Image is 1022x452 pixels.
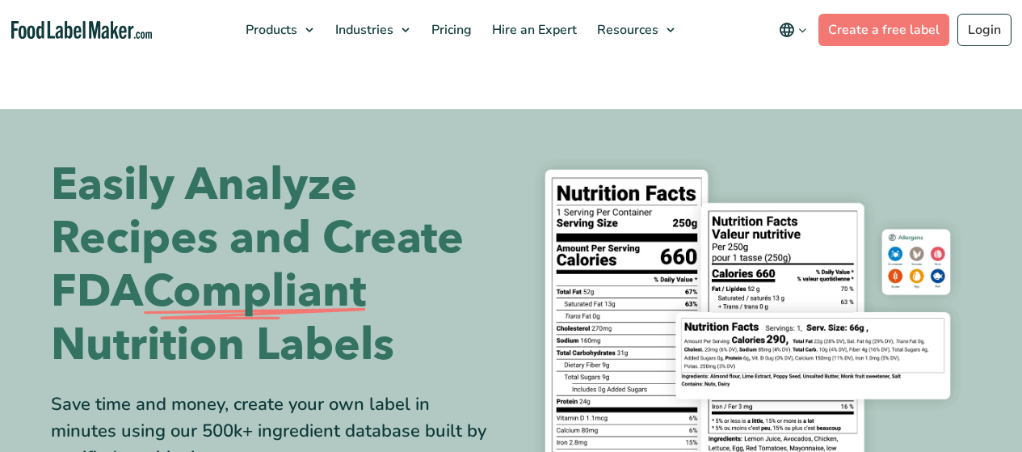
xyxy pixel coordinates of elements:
a: Login [957,14,1011,46]
span: Resources [592,21,660,39]
span: Compliant [143,265,366,319]
span: Products [241,21,299,39]
span: Industries [330,21,395,39]
span: Hire an Expert [487,21,578,39]
a: Create a free label [818,14,949,46]
span: Pricing [427,21,473,39]
h1: Easily Analyze Recipes and Create FDA Nutrition Labels [51,158,499,372]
